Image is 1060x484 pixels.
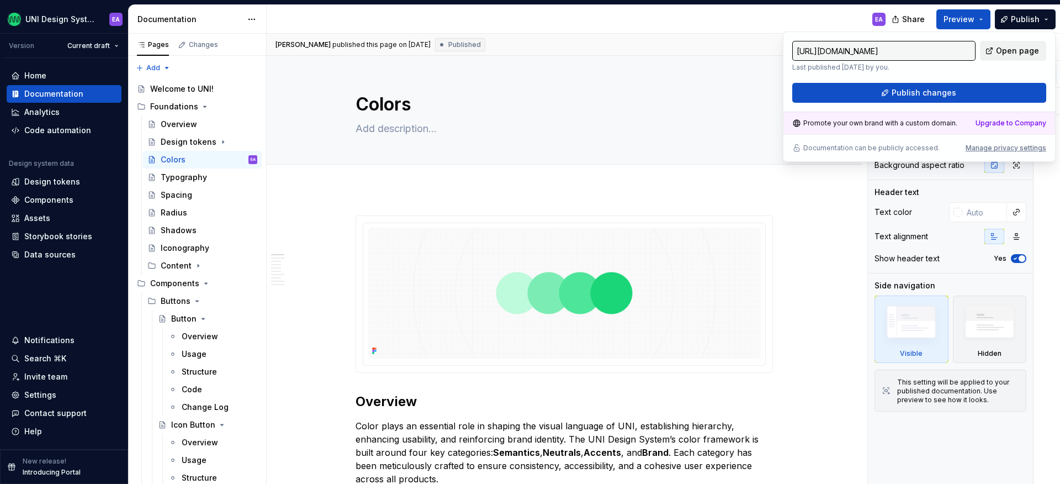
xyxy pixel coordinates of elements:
[161,207,187,218] div: Radius
[182,402,229,413] div: Change Log
[182,349,206,360] div: Usage
[161,296,190,307] div: Buttons
[143,186,262,204] a: Spacing
[143,239,262,257] a: Iconography
[24,231,92,242] div: Storybook stories
[24,371,67,382] div: Invite team
[875,280,935,291] div: Side navigation
[171,313,197,324] div: Button
[275,40,331,49] span: [PERSON_NAME]
[976,119,1046,128] a: Upgrade to Company
[161,260,192,271] div: Content
[875,187,919,198] div: Header text
[182,366,217,377] div: Structure
[62,38,124,54] button: Current draft
[995,9,1056,29] button: Publish
[900,349,923,358] div: Visible
[792,119,957,128] div: Promote your own brand with a custom domain.
[875,231,928,242] div: Text alignment
[164,381,262,398] a: Code
[143,257,262,275] div: Content
[150,101,198,112] div: Foundations
[584,447,621,458] strong: Accents
[24,88,83,99] div: Documentation
[23,468,81,477] p: Introducing Portal
[161,136,216,148] div: Design tokens
[24,70,46,81] div: Home
[886,9,932,29] button: Share
[182,384,202,395] div: Code
[24,408,87,419] div: Contact support
[143,169,262,186] a: Typography
[24,176,80,187] div: Design tokens
[996,45,1039,56] span: Open page
[994,254,1006,263] label: Yes
[24,426,42,437] div: Help
[67,41,110,50] span: Current draft
[803,144,940,152] p: Documentation can be publicly accessed.
[24,390,56,401] div: Settings
[161,119,197,130] div: Overview
[2,7,126,31] button: UNI Design SystemEA
[7,423,121,440] button: Help
[182,437,218,448] div: Overview
[9,159,74,168] div: Design system data
[356,393,773,411] h2: Overview
[24,335,75,346] div: Notifications
[164,345,262,363] a: Usage
[980,41,1046,61] a: Open page
[875,253,940,264] div: Show header text
[944,14,974,25] span: Preview
[875,15,883,24] div: EA
[182,331,218,342] div: Overview
[7,332,121,349] button: Notifications
[161,154,185,165] div: Colors
[24,125,91,136] div: Code automation
[9,41,34,50] div: Version
[892,87,956,98] span: Publish changes
[25,14,96,25] div: UNI Design System
[146,64,160,72] span: Add
[161,243,209,254] div: Iconography
[24,194,73,206] div: Components
[143,151,262,169] a: ColorsEA
[189,40,218,49] div: Changes
[1011,14,1040,25] span: Publish
[164,398,262,416] a: Change Log
[8,13,21,26] img: ed2d80fa-d191-4600-873e-e5d010efb887.png
[143,292,262,310] div: Buttons
[132,275,262,292] div: Components
[143,115,262,133] a: Overview
[132,98,262,115] div: Foundations
[171,419,215,430] div: Icon Button
[112,15,120,24] div: EA
[875,160,964,171] div: Background aspect ratio
[7,228,121,245] a: Storybook stories
[493,447,540,458] strong: Semantics
[7,173,121,191] a: Design tokens
[875,207,912,218] div: Text color
[875,296,948,363] div: Visible
[143,204,262,222] a: Radius
[792,63,976,72] p: Last published [DATE] by you.
[978,349,1001,358] div: Hidden
[161,172,207,183] div: Typography
[7,350,121,367] button: Search ⌘K
[897,378,1019,404] div: This setting will be applied to your published documentation. Use preview to see how it looks.
[902,14,925,25] span: Share
[7,67,121,85] a: Home
[23,457,66,466] p: New release!
[150,278,199,289] div: Components
[164,328,262,345] a: Overview
[150,83,214,94] div: Welcome to UNI!
[143,133,262,151] a: Design tokens
[153,416,262,434] a: Icon Button
[792,83,1046,103] button: Publish changes
[164,434,262,451] a: Overview
[137,40,169,49] div: Pages
[543,447,581,458] strong: Neutrals
[137,14,242,25] div: Documentation
[7,246,121,264] a: Data sources
[161,190,192,201] div: Spacing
